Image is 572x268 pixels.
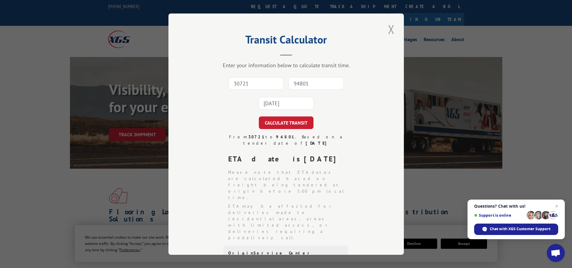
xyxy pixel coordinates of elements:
li: Please note that ETA dates are calculated based on freight being tendered at origin before 5:00 p... [228,169,349,201]
a: Open chat [547,244,565,262]
span: Chat with XGS Customer Support [490,226,550,232]
button: Close modal [386,21,396,38]
span: Questions? Chat with us! [474,204,558,209]
strong: [DATE] [305,140,329,146]
div: Enter your information below to calculate transit time. [198,62,374,69]
div: From to . Based on a tender date of [223,134,349,146]
input: Tender Date [259,97,314,110]
input: Dest. Zip [289,77,344,90]
div: Origin Service Center [228,251,344,256]
h2: Transit Calculator [198,35,374,47]
div: ETA date is [228,154,349,164]
span: Chat with XGS Customer Support [474,224,558,235]
input: Origin Zip [228,77,284,90]
li: ETA may be affected for deliveries made to residential areas, areas with limited access, or deliv... [228,203,349,241]
strong: [DATE] [304,154,341,164]
button: CALCULATE TRANSIT [259,116,313,129]
strong: 30721 [248,134,265,140]
span: Support is online [474,213,525,218]
strong: 94801 [276,134,295,140]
